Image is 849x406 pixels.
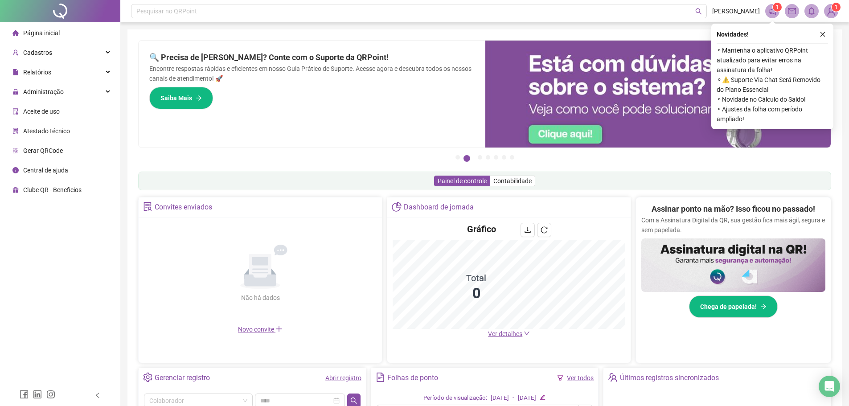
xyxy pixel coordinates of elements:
[12,30,19,36] span: home
[155,200,212,215] div: Convites enviados
[493,177,532,185] span: Contabilidade
[641,215,825,235] p: Com a Assinatura Digital da QR, sua gestão fica mais ágil, segura e sem papelada.
[510,155,514,160] button: 7
[149,64,474,83] p: Encontre respostas rápidas e eficientes em nosso Guia Prático de Suporte. Acesse agora e descubra...
[149,87,213,109] button: Saiba Mais
[160,93,192,103] span: Saiba Mais
[12,187,19,193] span: gift
[467,223,496,235] h4: Gráfico
[524,226,531,234] span: download
[488,330,522,337] span: Ver detalhes
[608,373,617,382] span: team
[641,238,825,292] img: banner%2F02c71560-61a6-44d4-94b9-c8ab97240462.png
[219,293,301,303] div: Não há dados
[23,29,60,37] span: Página inicial
[23,167,68,174] span: Central de ajuda
[695,8,702,15] span: search
[712,6,760,16] span: [PERSON_NAME]
[488,330,530,337] a: Ver detalhes down
[455,155,460,160] button: 1
[524,330,530,336] span: down
[23,186,82,193] span: Clube QR - Beneficios
[502,155,506,160] button: 6
[513,394,514,403] div: -
[620,370,719,385] div: Últimos registros sincronizados
[23,49,52,56] span: Cadastros
[776,4,779,10] span: 1
[824,4,838,18] img: 94260
[275,325,283,332] span: plus
[717,75,828,94] span: ⚬ ⚠️ Suporte Via Chat Será Removido do Plano Essencial
[23,88,64,95] span: Administração
[819,376,840,397] div: Open Intercom Messenger
[423,394,487,403] div: Período de visualização:
[518,394,536,403] div: [DATE]
[717,104,828,124] span: ⚬ Ajustes da folha com período ampliado!
[486,155,490,160] button: 4
[773,3,782,12] sup: 1
[808,7,816,15] span: bell
[768,7,776,15] span: notification
[33,390,42,399] span: linkedin
[540,394,545,400] span: edit
[12,128,19,134] span: solution
[155,370,210,385] div: Gerenciar registro
[12,49,19,56] span: user-add
[143,373,152,382] span: setting
[238,326,283,333] span: Novo convite
[541,226,548,234] span: reload
[463,155,470,162] button: 2
[196,95,202,101] span: arrow-right
[23,147,63,154] span: Gerar QRCode
[485,41,831,148] img: banner%2F0cf4e1f0-cb71-40ef-aa93-44bd3d4ee559.png
[832,3,841,12] sup: Atualize o seu contato no menu Meus Dados
[143,202,152,211] span: solution
[717,45,828,75] span: ⚬ Mantenha o aplicativo QRPoint atualizado para evitar erros na assinatura da folha!
[717,29,749,39] span: Novidades !
[494,155,498,160] button: 5
[392,202,401,211] span: pie-chart
[478,155,482,160] button: 3
[94,392,101,398] span: left
[20,390,29,399] span: facebook
[12,89,19,95] span: lock
[652,203,815,215] h2: Assinar ponto na mão? Isso ficou no passado!
[387,370,438,385] div: Folhas de ponto
[820,31,826,37] span: close
[788,7,796,15] span: mail
[12,108,19,115] span: audit
[438,177,487,185] span: Painel de controle
[376,373,385,382] span: file-text
[23,127,70,135] span: Atestado técnico
[46,390,55,399] span: instagram
[835,4,838,10] span: 1
[567,374,594,381] a: Ver todos
[491,394,509,403] div: [DATE]
[325,374,361,381] a: Abrir registro
[12,148,19,154] span: qrcode
[23,69,51,76] span: Relatórios
[760,303,767,310] span: arrow-right
[689,295,778,318] button: Chega de papelada!
[12,167,19,173] span: info-circle
[717,94,828,104] span: ⚬ Novidade no Cálculo do Saldo!
[12,69,19,75] span: file
[350,397,357,404] span: search
[700,302,757,312] span: Chega de papelada!
[557,375,563,381] span: filter
[149,51,474,64] h2: 🔍 Precisa de [PERSON_NAME]? Conte com o Suporte da QRPoint!
[23,108,60,115] span: Aceite de uso
[404,200,474,215] div: Dashboard de jornada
